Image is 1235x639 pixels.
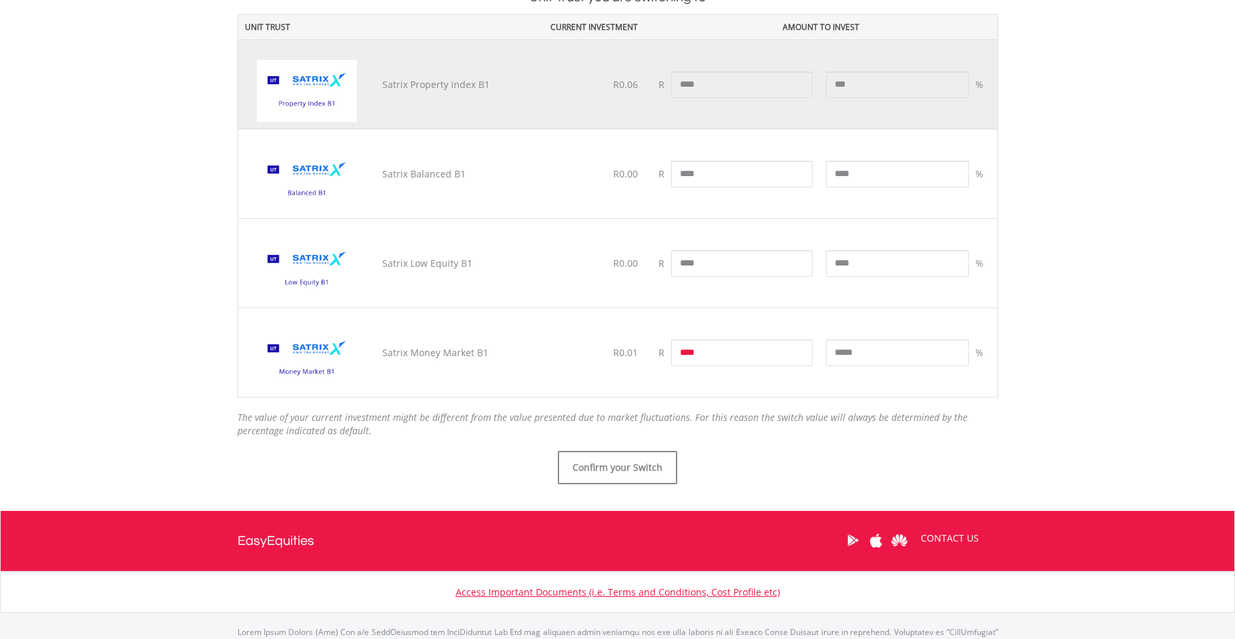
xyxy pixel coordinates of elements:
div: The value of your current investment might be different from the value presented due to market fl... [238,411,998,438]
th: Amount to Invest [645,15,997,40]
span: R [651,340,671,366]
a: Huawei [888,520,911,561]
img: UT.ZA.STXB1.png [257,328,357,390]
span: % [969,340,991,366]
a: EasyEquities [238,511,314,571]
td: Satrix Money Market B1 [376,308,522,398]
span: R0.06 [613,78,638,91]
td: Satrix Property Index B1 [376,40,522,129]
img: UT.ZA.STIB1.png [257,149,357,211]
span: % [969,250,991,277]
a: Access Important Documents (i.e. Terms and Conditions, Cost Profile etc) [456,586,780,598]
span: R0.01 [613,346,638,359]
td: Satrix Low Equity B1 [376,219,522,308]
button: Confirm your Switch [558,451,677,484]
img: UT.ZA.STPB1.png [257,60,357,122]
a: Apple [865,520,888,561]
span: R0.00 [613,257,638,269]
span: R [651,250,671,277]
th: Unit Trust [238,15,376,40]
th: Current Investment [522,15,645,40]
img: UT.ZA.SLEB1.png [257,239,357,301]
a: Google Play [841,520,865,561]
span: % [969,71,991,98]
span: R [651,161,671,187]
span: R [651,71,671,98]
span: R0.00 [613,167,638,180]
span: % [969,161,991,187]
td: Satrix Balanced B1 [376,129,522,219]
a: CONTACT US [911,520,988,557]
